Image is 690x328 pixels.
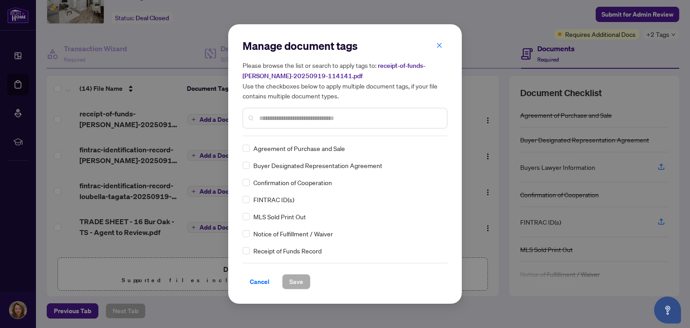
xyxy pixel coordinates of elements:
span: Agreement of Purchase and Sale [253,143,345,153]
span: FINTRAC ID(s) [253,195,294,204]
span: Cancel [250,275,270,289]
span: Buyer Designated Representation Agreement [253,160,382,170]
span: Notice of Fulfillment / Waiver [253,229,333,239]
span: Receipt of Funds Record [253,246,322,256]
h2: Manage document tags [243,39,447,53]
span: Confirmation of Cooperation [253,177,332,187]
span: close [436,42,442,49]
h5: Please browse the list or search to apply tags to: Use the checkboxes below to apply multiple doc... [243,60,447,101]
button: Cancel [243,274,277,289]
button: Open asap [654,297,681,324]
button: Save [282,274,310,289]
span: MLS Sold Print Out [253,212,306,222]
